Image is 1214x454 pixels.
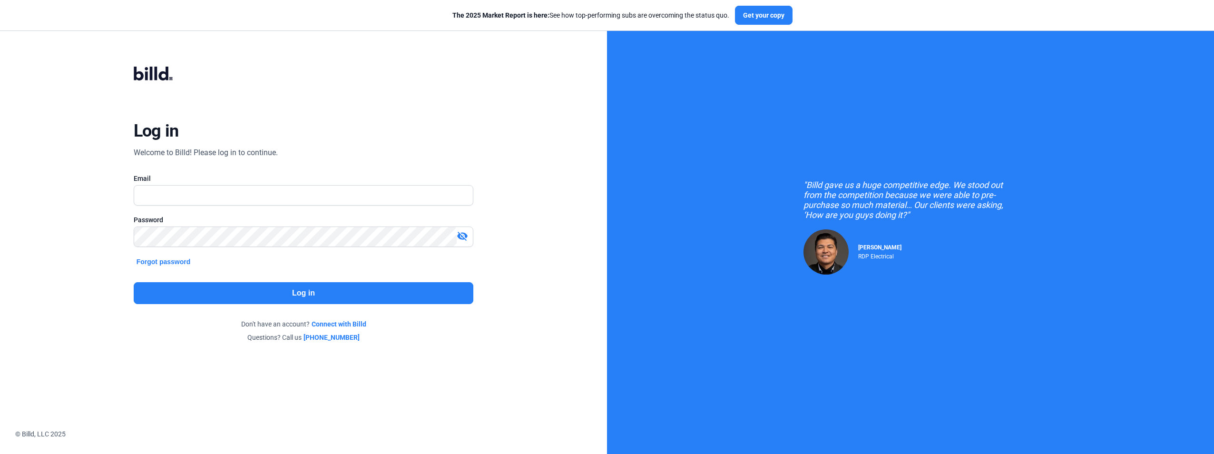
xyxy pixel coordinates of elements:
[303,333,360,342] a: [PHONE_NUMBER]
[858,251,901,260] div: RDP Electrical
[134,257,194,267] button: Forgot password
[134,120,179,141] div: Log in
[858,244,901,251] span: [PERSON_NAME]
[452,10,729,20] div: See how top-performing subs are overcoming the status quo.
[134,174,474,183] div: Email
[457,230,468,242] mat-icon: visibility_off
[134,215,474,225] div: Password
[803,229,849,275] img: Raul Pacheco
[134,147,278,158] div: Welcome to Billd! Please log in to continue.
[803,180,1018,220] div: "Billd gave us a huge competitive edge. We stood out from the competition because we were able to...
[134,319,474,329] div: Don't have an account?
[735,6,793,25] button: Get your copy
[134,333,474,342] div: Questions? Call us
[452,11,549,19] span: The 2025 Market Report is here:
[312,319,366,329] a: Connect with Billd
[134,282,474,304] button: Log in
